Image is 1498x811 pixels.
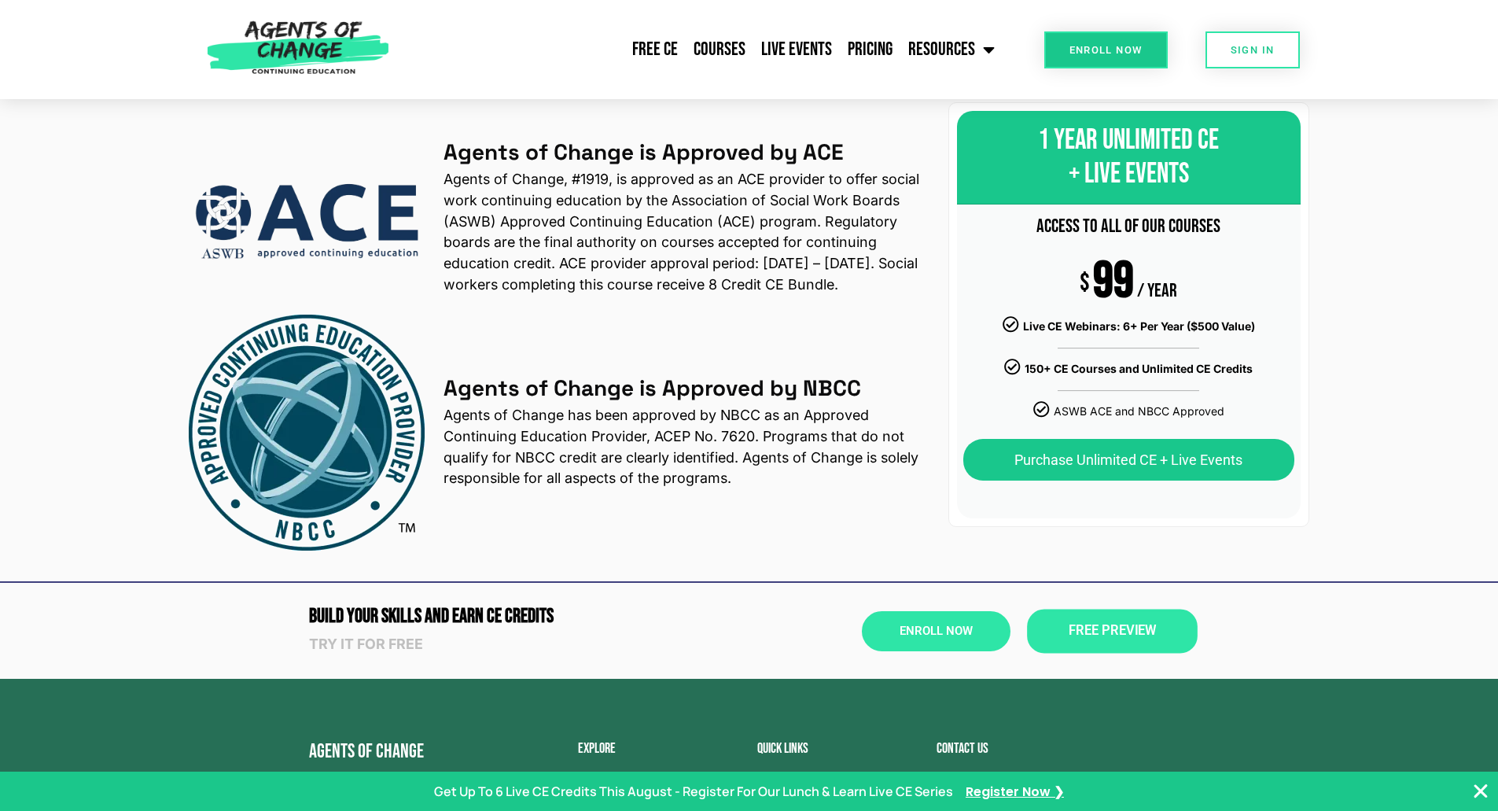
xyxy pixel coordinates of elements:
[444,169,929,296] p: Agents of Change, #1919, is approved as an ACE provider to offer social work continuing education...
[397,30,1003,69] nav: Menu
[309,742,499,761] h4: Agents of Change
[900,30,1003,69] a: Resources
[1093,272,1134,292] div: 99
[1137,281,1177,300] div: / YEAR
[309,606,742,626] h2: Build Your Skills and Earn CE CREDITS
[434,782,953,801] p: Get Up To 6 Live CE Credits This August - Register For Our Lunch & Learn Live CE Series
[963,439,1294,481] a: Purchase Unlimited CE + Live Events
[963,208,1294,245] div: ACCESS TO ALL OF OUR COURSES
[963,316,1294,338] li: Live CE Webinars: 6+ Per Year ($500 Value)
[444,139,929,166] h4: Agents of Change is Approved by ACE
[862,611,1010,651] a: Enroll Now
[578,742,742,756] h2: Explore
[840,30,900,69] a: Pricing
[444,405,929,489] p: Agents of Change has been approved by NBCC as an Approved Continuing Education Provider, ACEP No....
[1205,31,1300,68] a: SIGN IN
[1069,45,1143,55] span: Enroll Now
[937,742,1190,756] h2: Contact us
[1044,31,1168,68] a: Enroll Now
[966,782,1064,802] a: Register Now ❯
[900,625,973,637] span: Enroll Now
[1080,273,1090,293] span: $
[1027,609,1198,653] a: Free Preview
[1471,782,1490,801] button: Close Banner
[444,375,929,402] h4: Agents of Change is Approved by NBCC
[757,742,921,756] h2: Quick Links
[686,30,753,69] a: Courses
[1068,625,1155,638] span: Free Preview
[189,173,425,263] img: ACE-Logo.png
[957,111,1301,205] div: 1 YEAR UNLIMITED CE + LIVE EVENTS
[753,30,840,69] a: Live Events
[963,359,1294,381] li: 150+ CE Courses and Unlimited CE Credits
[624,30,686,69] a: Free CE
[963,401,1294,423] li: ASWB ACE and NBCC Approved
[309,636,423,652] strong: Try it for free
[1231,45,1275,55] span: SIGN IN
